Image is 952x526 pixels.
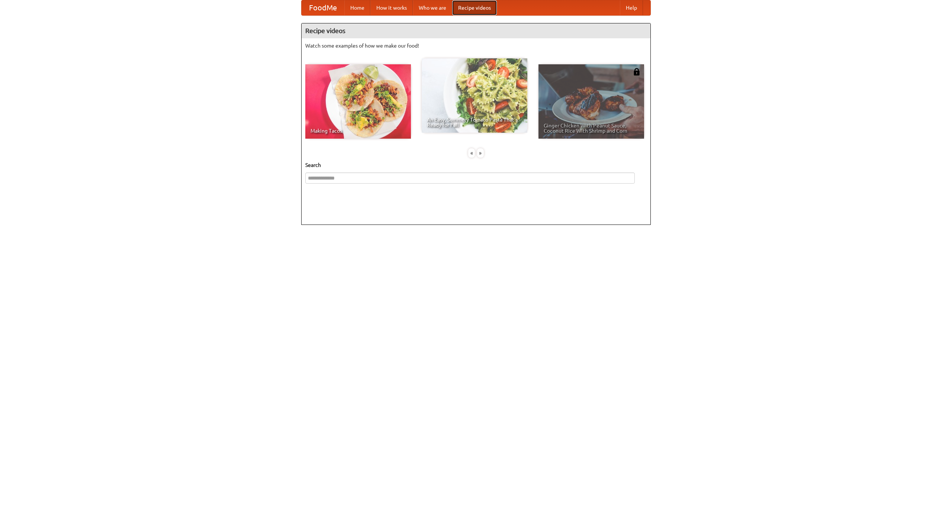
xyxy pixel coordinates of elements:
h5: Search [305,161,647,169]
a: FoodMe [302,0,344,15]
a: Recipe videos [452,0,497,15]
div: » [477,148,484,158]
a: How it works [370,0,413,15]
span: An Easy, Summery Tomato Pasta That's Ready for Fall [427,117,522,128]
a: Making Tacos [305,64,411,139]
a: An Easy, Summery Tomato Pasta That's Ready for Fall [422,58,527,133]
div: « [468,148,475,158]
a: Home [344,0,370,15]
a: Who we are [413,0,452,15]
h4: Recipe videos [302,23,650,38]
a: Help [620,0,643,15]
img: 483408.png [633,68,640,75]
span: Making Tacos [311,128,406,133]
p: Watch some examples of how we make our food! [305,42,647,49]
